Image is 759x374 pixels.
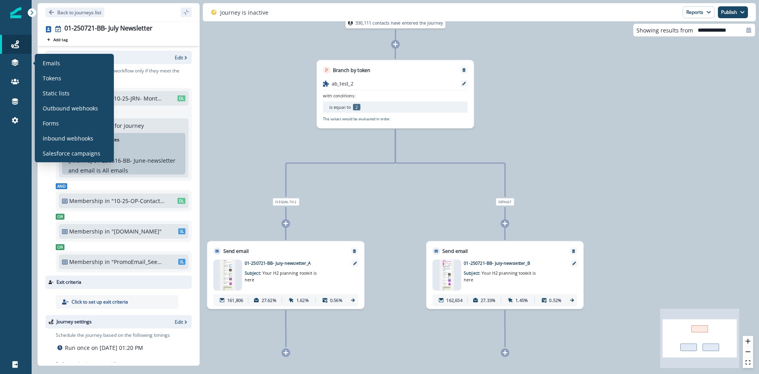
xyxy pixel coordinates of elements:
div: 01-250721-BB- July Newsletter [64,25,153,33]
p: Define multiple entry qualification [56,361,136,368]
p: Send email [442,247,468,255]
span: Your H2 planning toolkit is here [245,270,317,283]
p: 0.52% [549,297,561,303]
p: Add tag [53,37,68,42]
span: Your H2 planning toolkit is here [464,270,536,283]
a: Forms [38,117,111,129]
g: Edge from 2a508b59-6c09-4381-9e8e-3910f99509cd to node-edge-label019945db-5daa-4aaa-b471-01a551db... [286,129,395,197]
p: with conditions: [323,93,356,99]
g: Edge from 2a508b59-6c09-4381-9e8e-3910f99509cd to node-edge-labeleee33962-1e73-4c06-9ff8-78303a68... [395,129,505,197]
p: Journey settings [57,318,92,325]
p: 1.45% [515,297,528,303]
p: "10-25-OP-Contactable" [111,197,165,205]
button: Remove [349,249,359,253]
button: Remove [568,249,578,253]
p: Edit [175,319,183,325]
p: [Archive] 01-250616-BB- June-newsletter [68,156,176,165]
p: in [105,258,110,266]
div: Branch by tokenRemoveab_test_2with conditions:is equal to 2The values would be evaluated in order. [317,60,474,129]
span: SL [178,259,185,265]
p: ab_test_2 [332,80,353,87]
p: Forms [43,119,59,127]
button: Edit [175,54,189,61]
p: 1.62% [296,297,309,303]
button: zoom in [743,336,753,347]
p: 0.56% [330,297,342,303]
span: Default [496,198,514,205]
div: 330,111 contacts have entered the journey [337,17,455,28]
p: Schedule the journey based on the following timings [56,332,170,339]
p: "10-25-JRN- Monthly Newsletter" [111,94,165,103]
p: Consider a contact for the workflow only if they meet the following criteria [56,67,192,82]
p: All emails [102,166,128,175]
p: The values would be evaluated in order. [323,116,391,122]
a: Outbound webhooks [38,102,111,114]
a: Tokens [38,72,111,84]
a: Inbound webhooks [38,132,111,144]
div: Send emailRemoveemail asset unavailable01-250721-BB- July-newsletter_BSubject: Your H2 planning t... [426,241,584,309]
p: Inbound webhooks [43,134,93,142]
p: 330,111 contacts have entered the journey [355,19,443,26]
p: Showing results from [636,26,693,34]
p: Tokens [43,74,61,82]
p: Membership [69,197,103,205]
span: Or [56,244,64,250]
span: And [56,183,67,189]
p: 01-250721-BB- July-newsletter_A [245,260,343,266]
a: Static lists [38,87,111,99]
p: Salesforce campaigns [43,149,100,158]
button: Add tag [45,36,69,43]
p: 162,654 [446,297,462,303]
p: is equal to [329,104,351,110]
p: Exit criteria [57,279,81,286]
p: Outbound webhooks [43,104,98,112]
button: zoom out [743,347,753,357]
p: and email [68,166,95,175]
p: 2 [353,104,361,110]
p: 01-250721-BB- July-newsletter_B [464,260,562,266]
span: SL [178,228,185,234]
p: Journey is inactive [220,8,268,17]
span: Or [56,214,64,220]
p: 27.33% [481,297,495,303]
p: in [105,227,110,235]
button: Reports [683,6,715,18]
p: is [96,166,101,175]
div: Send emailRemoveemail asset unavailable01-250721-BB- July-newsletter_ASubject: Your H2 planning t... [207,241,365,309]
button: Publish [718,6,748,18]
p: 161,806 [227,297,243,303]
p: in [105,197,110,205]
button: Go back [45,8,104,17]
p: Membership [69,227,103,235]
p: Send email [223,247,249,255]
img: email asset unavailable [440,260,454,290]
p: Subject: [245,266,321,283]
p: "PromoEmail_SeedList_0225" [111,258,165,266]
p: Subject: [464,266,540,283]
span: DL [177,198,185,204]
button: Remove [459,68,469,72]
div: is equal to 2 [227,198,345,205]
p: Membership [69,258,103,266]
p: Branch by token [333,66,370,74]
span: is equal to 2 [272,198,299,205]
img: email asset unavailable [220,260,235,290]
a: Emails [38,57,111,69]
button: sidebar collapse toggle [181,8,192,17]
a: Salesforce campaigns [38,147,111,159]
p: Click to set up exit criteria [72,298,128,306]
p: "[DOMAIN_NAME]" [111,227,165,235]
button: Edit [175,319,189,325]
p: Edit [175,54,183,61]
div: Default [446,198,564,205]
p: 27.62% [262,297,276,303]
button: fit view [743,357,753,368]
img: Inflection [10,7,21,18]
p: Run once on [DATE] 01:20 PM [65,344,143,352]
p: Back to journeys list [57,9,101,16]
span: DL [177,95,185,101]
p: Emails [43,59,60,67]
p: Static lists [43,89,70,97]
